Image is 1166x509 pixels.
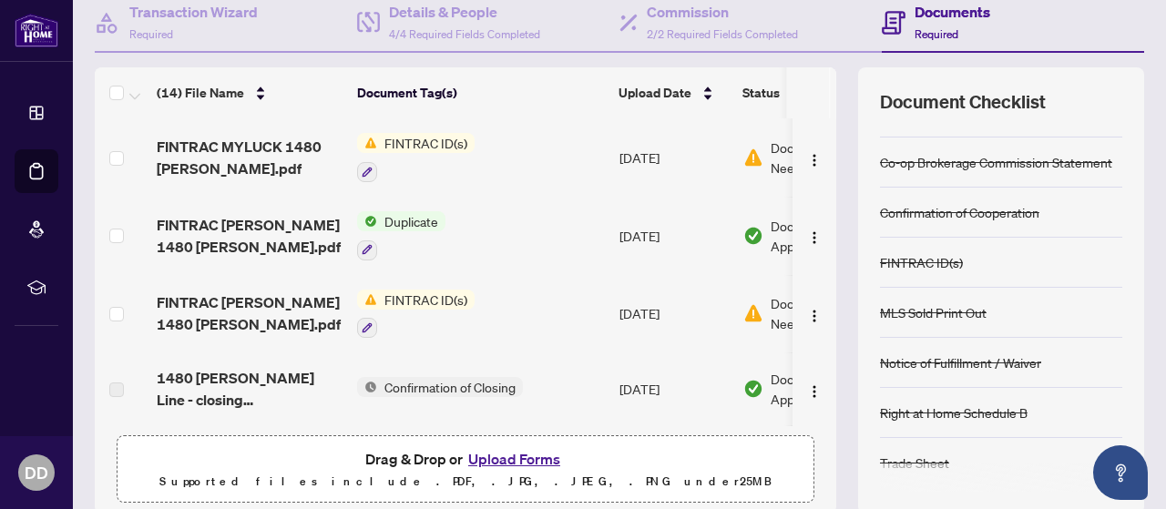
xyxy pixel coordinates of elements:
img: Document Status [743,303,763,323]
span: Drag & Drop or [365,447,566,471]
img: Status Icon [357,133,377,153]
button: Open asap [1093,445,1148,500]
span: 4/4 Required Fields Completed [389,27,540,41]
th: Upload Date [611,67,735,118]
button: Logo [800,221,829,250]
span: Required [915,27,958,41]
td: [DATE] [612,425,736,498]
th: (14) File Name [149,67,350,118]
td: [DATE] [612,197,736,275]
div: Right at Home Schedule B [880,402,1028,422]
span: Required [129,27,173,41]
span: (14) File Name [157,83,244,103]
th: Status [735,67,890,118]
td: [DATE] [612,118,736,197]
button: Status IconDuplicate [357,211,445,260]
span: 2/2 Required Fields Completed [647,27,798,41]
img: Logo [807,384,822,399]
td: [DATE] [612,275,736,353]
div: Notice of Fulfillment / Waiver [880,352,1041,372]
span: Document Needs Work [771,293,865,333]
h4: Documents [915,1,990,23]
span: Status [742,83,780,103]
span: Document Approved [771,216,884,256]
span: Drag & Drop orUpload FormsSupported files include .PDF, .JPG, .JPEG, .PNG under25MB [118,436,813,504]
h4: Transaction Wizard [129,1,258,23]
button: Upload Forms [463,447,566,471]
button: Logo [800,143,829,172]
span: Document Approved [771,369,884,409]
img: Logo [807,230,822,245]
span: Upload Date [619,83,691,103]
span: FINTRAC ID(s) [377,133,475,153]
img: Status Icon [357,290,377,310]
div: Trade Sheet [880,453,949,473]
h4: Details & People [389,1,540,23]
button: Status IconFINTRAC ID(s) [357,133,475,182]
img: Status Icon [357,377,377,397]
img: Document Status [743,226,763,246]
span: Duplicate [377,211,445,231]
th: Document Tag(s) [350,67,611,118]
button: Status IconFINTRAC ID(s) [357,290,475,339]
button: Logo [800,299,829,328]
span: 1480 [PERSON_NAME] Line - closing confirmation.pdf [157,367,343,411]
div: FINTRAC ID(s) [880,252,963,272]
span: Confirmation of Closing [377,377,523,397]
span: Document Checklist [880,89,1046,115]
div: MLS Sold Print Out [880,302,987,322]
div: Co-op Brokerage Commission Statement [880,152,1112,172]
span: FINTRAC [PERSON_NAME] 1480 [PERSON_NAME].pdf [157,214,343,258]
td: [DATE] [612,352,736,425]
span: FINTRAC MYLUCK 1480 [PERSON_NAME].pdf [157,136,343,179]
img: Logo [807,309,822,323]
h4: Commission [647,1,798,23]
span: FINTRAC [PERSON_NAME] 1480 [PERSON_NAME].pdf [157,291,343,335]
img: Logo [807,153,822,168]
p: Supported files include .PDF, .JPG, .JPEG, .PNG under 25 MB [128,471,803,493]
img: logo [15,14,58,47]
div: Confirmation of Cooperation [880,202,1039,222]
span: FINTRAC ID(s) [377,290,475,310]
span: DD [25,460,48,485]
span: Document Needs Work [771,137,865,178]
img: Status Icon [357,211,377,231]
button: Logo [800,374,829,403]
button: Status IconConfirmation of Closing [357,377,523,397]
img: Document Status [743,379,763,399]
img: Document Status [743,148,763,168]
